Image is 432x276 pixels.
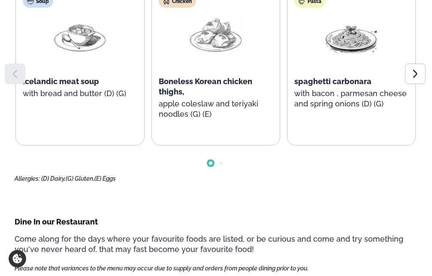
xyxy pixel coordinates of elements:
[94,175,116,182] span: (E) Eggs
[66,175,94,182] span: (G) Gluten,
[15,217,98,226] span: Dine In our Restaurant
[41,175,66,182] span: (D) Dairy,
[294,88,408,109] p: with bacon , parmesan cheese and spring onions (D) (G)
[159,77,252,96] span: Boneless Korean chicken thighs,
[324,15,379,55] img: Spagetti.png
[209,161,212,165] span: Go to slide 1
[159,99,273,119] p: apple coleslaw and teriyaki noodles (G) (E)
[188,15,243,55] img: Chicken-thighs.png
[219,161,223,165] span: Go to slide 2
[15,265,308,272] span: Please note that variances to the menu may occur due to supply and orders from people dining prio...
[23,77,99,86] span: Icelandic meat soup
[52,15,107,55] img: Soup.png
[23,88,137,99] p: with bread and butter (D) (G)
[294,77,372,86] span: spaghetti carbonara
[9,250,26,267] a: Cookie settings
[15,234,403,254] span: Come along for the days where your favourite foods are listed, or be curious and come and try som...
[15,175,40,182] span: Allergies:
